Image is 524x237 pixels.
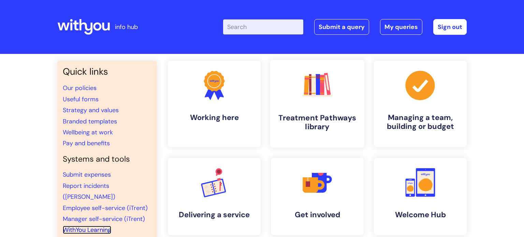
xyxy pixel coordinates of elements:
h4: Systems and tools [63,154,151,164]
a: Our policies [63,84,97,92]
a: Useful forms [63,95,99,103]
a: Branded templates [63,117,117,125]
h4: Treatment Pathways library [276,113,359,132]
a: Managing a team, building or budget [374,61,467,147]
div: | - [223,19,467,35]
h4: Get involved [276,210,358,219]
h4: Working here [173,113,255,122]
a: WithYou Learning [63,226,111,234]
a: Get involved [271,158,364,235]
a: Wellbeing at work [63,128,113,136]
a: Treatment Pathways library [270,60,364,148]
a: Welcome Hub [374,158,467,235]
h4: Delivering a service [173,210,255,219]
input: Search [223,19,303,34]
h3: Quick links [63,66,151,77]
a: Working here [168,61,261,147]
a: Submit expenses [63,171,111,179]
a: Pay and benefits [63,139,110,147]
a: Submit a query [314,19,369,35]
p: info hub [115,21,138,32]
a: Strategy and values [63,106,119,114]
h4: Welcome Hub [379,210,461,219]
h4: Managing a team, building or budget [379,113,461,131]
a: Employee self-service (iTrent) [63,204,148,212]
a: Sign out [433,19,467,35]
a: Delivering a service [168,158,261,235]
a: My queries [380,19,422,35]
a: Report incidents ([PERSON_NAME]) [63,182,115,201]
a: Manager self-service (iTrent) [63,215,145,223]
